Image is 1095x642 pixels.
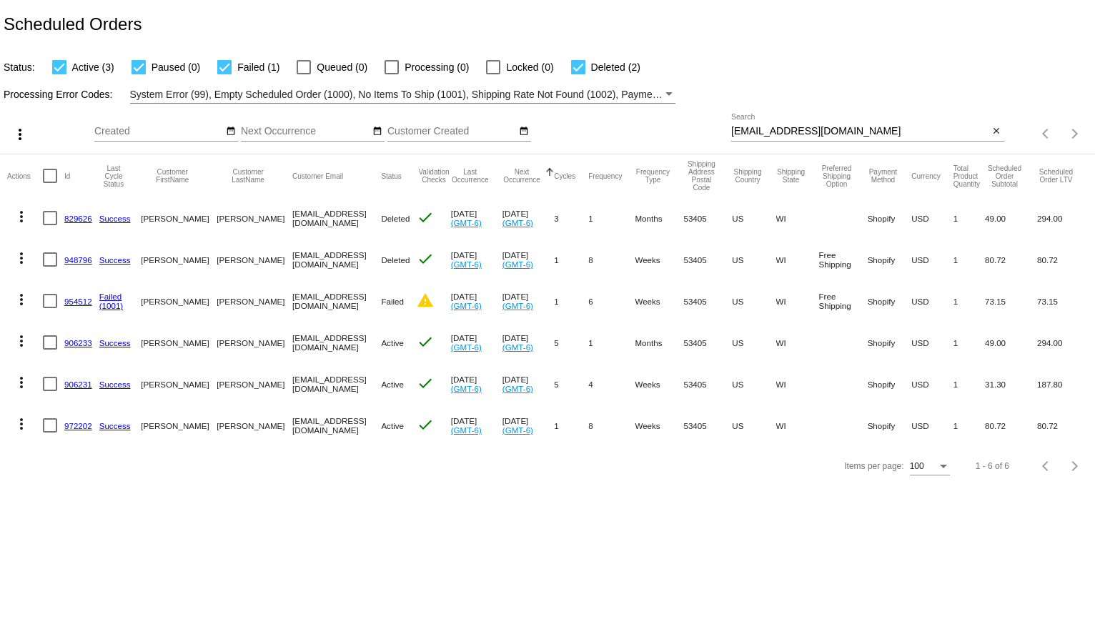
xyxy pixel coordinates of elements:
mat-cell: 53405 [683,197,732,239]
mat-cell: WI [776,322,819,363]
mat-cell: 53405 [683,405,732,446]
mat-cell: 1 [554,280,588,322]
mat-cell: Shopify [868,280,912,322]
span: Active [381,380,404,389]
a: 948796 [64,255,92,265]
span: Processing Error Codes: [4,89,113,100]
a: (GMT-6) [451,384,482,393]
mat-icon: more_vert [13,291,30,308]
a: (GMT-6) [502,342,533,352]
mat-icon: date_range [226,126,236,137]
mat-cell: 53405 [683,322,732,363]
mat-cell: 1 [953,197,985,239]
a: (GMT-6) [451,342,482,352]
a: (GMT-6) [451,301,482,310]
mat-cell: USD [911,197,953,239]
mat-cell: 53405 [683,239,732,280]
mat-cell: US [732,280,776,322]
a: 972202 [64,421,92,430]
span: Failed [381,297,404,306]
a: (1001) [99,301,124,310]
a: (GMT-6) [451,425,482,435]
a: 829626 [64,214,92,223]
div: 1 - 6 of 6 [976,461,1009,471]
mat-icon: date_range [519,126,529,137]
mat-cell: [EMAIL_ADDRESS][DOMAIN_NAME] [292,322,381,363]
button: Change sorting for PreferredShippingOption [819,164,855,188]
mat-cell: [DATE] [502,363,554,405]
button: Change sorting for CustomerFirstName [141,168,204,184]
mat-cell: 80.72 [985,239,1037,280]
mat-cell: [PERSON_NAME] [141,280,217,322]
mat-icon: more_vert [13,332,30,350]
span: Status: [4,61,35,73]
mat-cell: [DATE] [451,363,502,405]
mat-cell: Weeks [635,405,683,446]
button: Change sorting for Id [64,172,70,180]
mat-cell: 187.80 [1037,363,1088,405]
mat-cell: WI [776,363,819,405]
mat-cell: [PERSON_NAME] [141,197,217,239]
mat-cell: [DATE] [451,280,502,322]
mat-cell: USD [911,280,953,322]
input: Next Occurrence [241,126,370,137]
a: Success [99,255,131,265]
button: Change sorting for LastProcessingCycleId [99,164,129,188]
mat-icon: check [417,209,434,226]
span: 100 [910,461,924,471]
button: Change sorting for Cycles [554,172,575,180]
mat-cell: 53405 [683,363,732,405]
button: Clear [989,124,1004,139]
button: Previous page [1032,119,1061,148]
span: Deleted [381,214,410,223]
mat-cell: [DATE] [451,405,502,446]
a: Failed [99,292,122,301]
mat-cell: Weeks [635,239,683,280]
mat-cell: [EMAIL_ADDRESS][DOMAIN_NAME] [292,280,381,322]
mat-icon: check [417,375,434,392]
button: Change sorting for FrequencyType [635,168,670,184]
mat-cell: 1 [953,363,985,405]
mat-select: Filter by Processing Error Codes [130,86,676,104]
span: Queued (0) [317,59,367,76]
mat-cell: 73.15 [1037,280,1088,322]
mat-cell: [DATE] [502,280,554,322]
mat-cell: 80.72 [1037,239,1088,280]
span: Deleted (2) [591,59,640,76]
mat-cell: 8 [588,405,635,446]
a: (GMT-6) [502,260,533,269]
mat-cell: 1 [953,322,985,363]
mat-icon: more_vert [13,250,30,267]
span: Locked (0) [506,59,553,76]
mat-cell: USD [911,322,953,363]
button: Change sorting for CustomerEmail [292,172,343,180]
mat-cell: [PERSON_NAME] [217,322,292,363]
h2: Scheduled Orders [4,14,142,34]
input: Created [94,126,223,137]
input: Customer Created [387,126,516,137]
button: Change sorting for Subtotal [985,164,1024,188]
button: Change sorting for LifetimeValue [1037,168,1075,184]
mat-header-cell: Validation Checks [417,154,450,197]
mat-cell: US [732,363,776,405]
mat-icon: warning [417,292,434,309]
mat-icon: check [417,416,434,433]
mat-cell: Shopify [868,405,912,446]
mat-cell: [EMAIL_ADDRESS][DOMAIN_NAME] [292,197,381,239]
mat-cell: US [732,322,776,363]
mat-cell: 1 [588,322,635,363]
button: Change sorting for NextOccurrenceUtc [502,168,541,184]
mat-cell: [PERSON_NAME] [217,363,292,405]
a: Success [99,421,131,430]
mat-cell: Free Shipping [819,280,868,322]
a: (GMT-6) [502,425,533,435]
button: Previous page [1032,452,1061,480]
div: Items per page: [844,461,903,471]
mat-cell: 1 [953,280,985,322]
a: (GMT-6) [502,384,533,393]
mat-cell: 31.30 [985,363,1037,405]
mat-cell: 1 [588,197,635,239]
mat-cell: Weeks [635,280,683,322]
mat-icon: date_range [372,126,382,137]
a: 906231 [64,380,92,389]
